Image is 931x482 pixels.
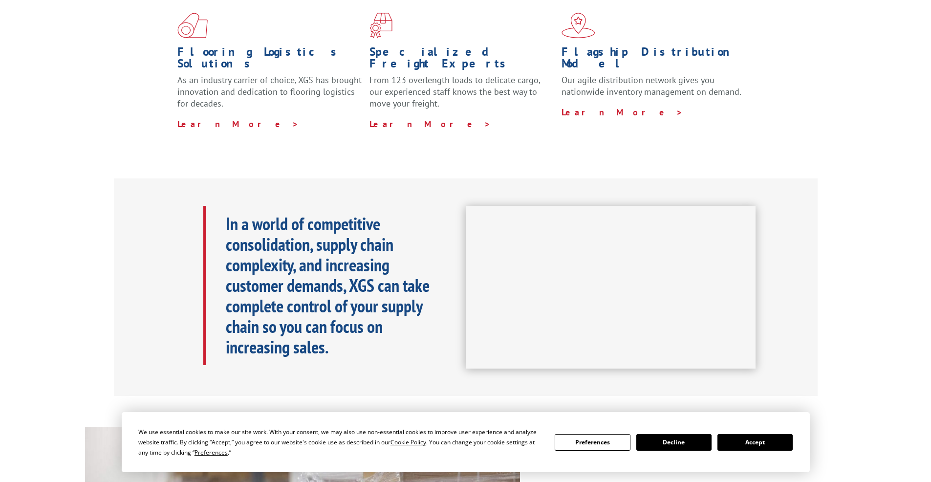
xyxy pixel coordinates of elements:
b: In a world of competitive consolidation, supply chain complexity, and increasing customer demands... [226,212,430,358]
div: Cookie Consent Prompt [122,412,810,472]
span: Cookie Policy [390,438,426,446]
span: Our agile distribution network gives you nationwide inventory management on demand. [562,74,741,97]
span: As an industry carrier of choice, XGS has brought innovation and dedication to flooring logistics... [177,74,362,109]
img: xgs-icon-focused-on-flooring-red [369,13,392,38]
a: Learn More > [562,107,683,118]
h1: Flagship Distribution Model [562,46,746,74]
h1: Specialized Freight Experts [369,46,554,74]
img: xgs-icon-total-supply-chain-intelligence-red [177,13,208,38]
button: Preferences [555,434,630,451]
img: xgs-icon-flagship-distribution-model-red [562,13,595,38]
div: We use essential cookies to make our site work. With your consent, we may also use non-essential ... [138,427,543,458]
iframe: XGS Logistics Solutions [466,206,756,369]
span: Preferences [195,448,228,457]
h1: Flooring Logistics Solutions [177,46,362,74]
button: Accept [717,434,793,451]
button: Decline [636,434,712,451]
a: Learn More > [369,118,491,130]
p: From 123 overlength loads to delicate cargo, our experienced staff knows the best way to move you... [369,74,554,118]
a: Learn More > [177,118,299,130]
